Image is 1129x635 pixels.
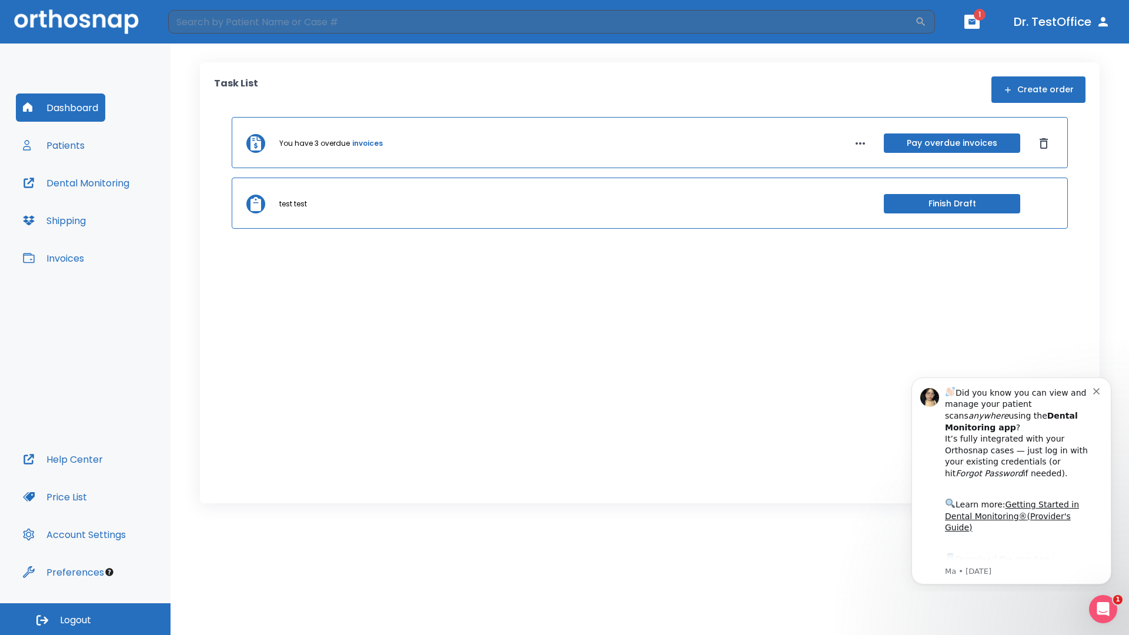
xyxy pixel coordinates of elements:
[14,9,139,34] img: Orthosnap
[51,199,199,210] p: Message from Ma, sent 6w ago
[16,206,93,235] button: Shipping
[884,194,1020,213] button: Finish Draft
[16,169,136,197] button: Dental Monitoring
[974,9,986,21] span: 1
[884,133,1020,153] button: Pay overdue invoices
[16,445,110,473] button: Help Center
[279,199,307,209] p: test test
[16,244,91,272] button: Invoices
[214,76,258,103] p: Task List
[352,138,383,149] a: invoices
[199,18,209,28] button: Dismiss notification
[16,520,133,549] button: Account Settings
[16,558,111,586] button: Preferences
[1009,11,1115,32] button: Dr. TestOffice
[16,131,92,159] button: Patients
[1089,595,1117,623] iframe: Intercom live chat
[16,483,94,511] button: Price List
[51,185,199,245] div: Download the app: | ​ Let us know if you need help getting started!
[991,76,1085,103] button: Create order
[104,567,115,577] div: Tooltip anchor
[168,10,915,34] input: Search by Patient Name or Case #
[60,614,91,627] span: Logout
[16,93,105,122] button: Dashboard
[1034,134,1053,153] button: Dismiss
[1113,595,1123,604] span: 1
[51,188,156,209] a: App Store
[894,367,1129,591] iframe: Intercom notifications message
[279,138,350,149] p: You have 3 overdue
